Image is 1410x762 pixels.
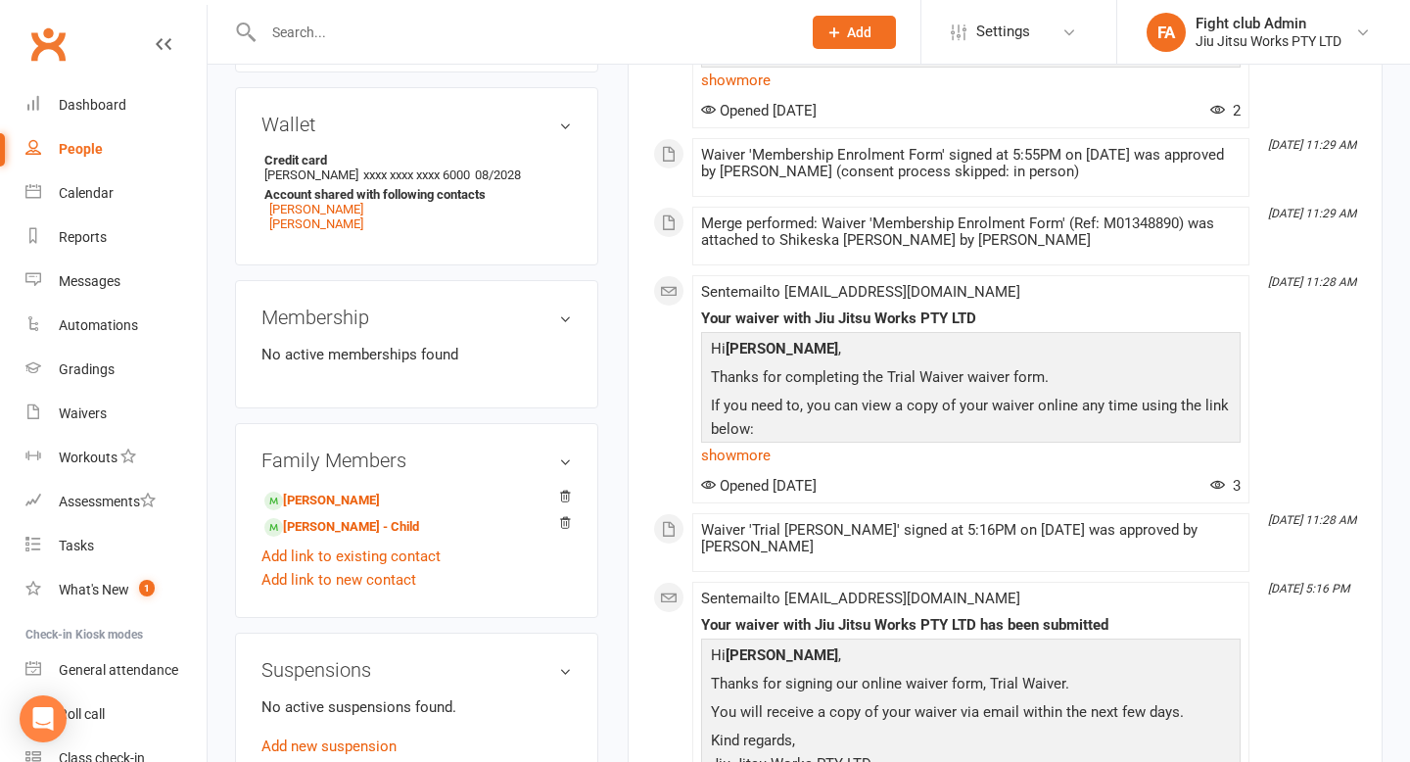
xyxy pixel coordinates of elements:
[59,450,117,465] div: Workouts
[261,738,397,755] a: Add new suspension
[23,20,72,69] a: Clubworx
[59,582,129,597] div: What's New
[269,202,363,216] a: [PERSON_NAME]
[25,171,207,215] a: Calendar
[264,491,380,511] a: [PERSON_NAME]
[261,450,572,471] h3: Family Members
[1268,513,1356,527] i: [DATE] 11:28 AM
[1268,582,1349,595] i: [DATE] 5:16 PM
[976,10,1030,54] span: Settings
[701,442,1241,469] a: show more
[25,568,207,612] a: What's New1
[706,365,1236,394] p: Thanks for completing the Trial Waiver waiver form.
[813,16,896,49] button: Add
[59,97,126,113] div: Dashboard
[264,517,419,538] a: [PERSON_NAME] - Child
[363,167,470,182] span: xxxx xxxx xxxx 6000
[59,141,103,157] div: People
[264,153,562,167] strong: Credit card
[261,114,572,135] h3: Wallet
[701,522,1241,555] div: Waiver 'Trial [PERSON_NAME]' signed at 5:16PM on [DATE] was approved by [PERSON_NAME]
[261,343,572,366] p: No active memberships found
[25,348,207,392] a: Gradings
[701,67,1241,94] a: show more
[59,229,107,245] div: Reports
[59,273,120,289] div: Messages
[701,477,817,495] span: Opened [DATE]
[1210,102,1241,119] span: 2
[59,185,114,201] div: Calendar
[475,167,521,182] span: 08/2028
[701,147,1241,180] div: Waiver 'Membership Enrolment Form' signed at 5:55PM on [DATE] was approved by [PERSON_NAME] (cons...
[25,304,207,348] a: Automations
[25,215,207,260] a: Reports
[59,706,105,722] div: Roll call
[258,19,787,46] input: Search...
[726,646,838,664] strong: [PERSON_NAME]
[1268,207,1356,220] i: [DATE] 11:29 AM
[706,337,1236,365] p: Hi ,
[706,700,1236,729] p: You will receive a copy of your waiver via email within the next few days.
[25,480,207,524] a: Assessments
[261,307,572,328] h3: Membership
[261,568,416,592] a: Add link to new contact
[706,394,1236,446] p: If you need to, you can view a copy of your waiver online any time using the link below:
[59,494,156,509] div: Assessments
[25,692,207,737] a: Roll call
[25,648,207,692] a: General attendance kiosk mode
[701,102,817,119] span: Opened [DATE]
[59,662,178,678] div: General attendance
[701,215,1241,249] div: Merge performed: Waiver 'Membership Enrolment Form' (Ref: M01348890) was attached to Shikeska [PE...
[701,590,1020,607] span: Sent email to [EMAIL_ADDRESS][DOMAIN_NAME]
[1268,275,1356,289] i: [DATE] 11:28 AM
[1196,15,1341,32] div: Fight club Admin
[726,340,838,357] strong: [PERSON_NAME]
[264,187,562,202] strong: Account shared with following contacts
[139,580,155,596] span: 1
[20,695,67,742] div: Open Intercom Messenger
[59,317,138,333] div: Automations
[25,524,207,568] a: Tasks
[261,150,572,234] li: [PERSON_NAME]
[59,361,115,377] div: Gradings
[1147,13,1186,52] div: FA
[847,24,871,40] span: Add
[701,283,1020,301] span: Sent email to [EMAIL_ADDRESS][DOMAIN_NAME]
[261,545,441,568] a: Add link to existing contact
[59,405,107,421] div: Waivers
[269,216,363,231] a: [PERSON_NAME]
[25,436,207,480] a: Workouts
[1196,32,1341,50] div: Jiu Jitsu Works PTY LTD
[25,392,207,436] a: Waivers
[706,672,1236,700] p: Thanks for signing our online waiver form, Trial Waiver.
[261,695,572,719] p: No active suspensions found.
[25,260,207,304] a: Messages
[59,538,94,553] div: Tasks
[261,659,572,681] h3: Suspensions
[701,310,1241,327] div: Your waiver with Jiu Jitsu Works PTY LTD
[25,83,207,127] a: Dashboard
[1210,477,1241,495] span: 3
[25,127,207,171] a: People
[701,617,1241,634] div: Your waiver with Jiu Jitsu Works PTY LTD has been submitted
[706,643,1236,672] p: Hi ,
[1268,138,1356,152] i: [DATE] 11:29 AM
